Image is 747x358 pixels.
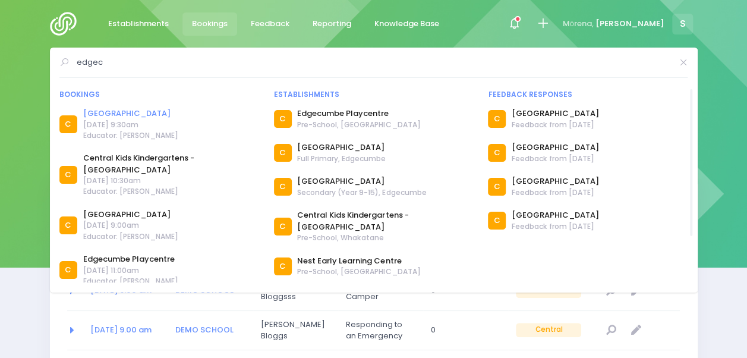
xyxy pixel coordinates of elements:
span: [PERSON_NAME] Bloggs [261,319,326,342]
span: Educator: [PERSON_NAME] [83,231,178,242]
div: Establishments [274,89,474,100]
a: Central Kids Kindergartens - [GEOGRAPHIC_DATA] [83,152,259,175]
a: Bookings [182,12,238,36]
div: C [488,212,506,230]
a: [GEOGRAPHIC_DATA] [512,142,599,153]
span: Central [516,323,581,337]
span: Educator: [PERSON_NAME] [83,186,259,197]
a: [GEOGRAPHIC_DATA] [512,108,599,120]
span: S [672,14,693,34]
a: Knowledge Base [365,12,449,36]
a: Edit [626,321,646,340]
td: 2050-08-07 09:00:00 [83,311,168,350]
td: 0 [423,311,508,350]
span: [DATE] 9:00am [83,220,178,231]
div: Bookings [59,89,259,100]
div: C [274,144,292,162]
span: Mōrena, [563,18,594,30]
a: DEMO SCHOOL [175,324,234,335]
div: C [488,178,506,196]
a: [GEOGRAPHIC_DATA] [297,175,426,187]
span: Reporting [313,18,351,30]
a: Central Kids Kindergartens - [GEOGRAPHIC_DATA] [297,209,473,233]
span: Feedback from [DATE] [512,120,599,130]
a: Edgecumbe Playcentre [297,108,420,120]
a: Reporting [303,12,361,36]
td: Responding to an Emergency [338,311,423,350]
span: Secondary (Year 9-15), Edgecumbe [297,187,426,198]
span: Responding to an Emergency [346,319,411,342]
td: Central [508,311,593,350]
img: Logo [50,12,84,36]
div: C [59,216,77,234]
span: Pre-School, Whakatane [297,233,473,243]
a: Establishments [99,12,179,36]
a: [DATE] 9.00 am [90,324,152,335]
span: Full Primary, Edgecumbe [297,153,386,164]
a: Edgecumbe Playcentre [83,253,178,265]
div: C [488,110,506,128]
div: C [274,218,292,235]
span: Bookings [192,18,228,30]
td: DEMO SCHOOL [168,311,253,350]
span: Feedback [251,18,289,30]
td: null [594,311,680,350]
a: [GEOGRAPHIC_DATA] [83,209,178,221]
div: C [274,257,292,275]
span: Educator: [PERSON_NAME] [83,276,178,287]
span: Feedback from [DATE] [512,187,599,198]
div: Feedback responses [488,89,688,100]
div: C [274,178,292,196]
a: Feedback [241,12,300,36]
div: C [59,115,77,133]
span: [PERSON_NAME] [595,18,664,30]
div: C [59,166,77,184]
a: Nest Early Learning Centre [297,255,420,267]
a: [GEOGRAPHIC_DATA] [512,175,599,187]
div: C [488,144,506,162]
a: View [601,321,621,340]
td: Joe Bloggs [253,311,338,350]
span: [DATE] 9:30am [83,120,178,130]
a: [GEOGRAPHIC_DATA] [512,209,599,221]
span: Educator: [PERSON_NAME] [83,130,178,141]
span: Establishments [108,18,169,30]
span: 0 [431,324,496,336]
span: Pre-School, [GEOGRAPHIC_DATA] [297,266,420,277]
a: [GEOGRAPHIC_DATA] [83,108,178,120]
span: Feedback from [DATE] [512,221,599,232]
span: Knowledge Base [374,18,439,30]
span: [DATE] 10:30am [83,175,259,186]
input: Search for anything (like establishments, bookings, or feedback) [77,54,672,71]
div: C [59,261,77,279]
div: C [274,110,292,128]
span: Feedback from [DATE] [512,153,599,164]
span: [DATE] 11:00am [83,265,178,276]
span: Pre-School, [GEOGRAPHIC_DATA] [297,120,420,130]
a: [GEOGRAPHIC_DATA] [297,142,386,153]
